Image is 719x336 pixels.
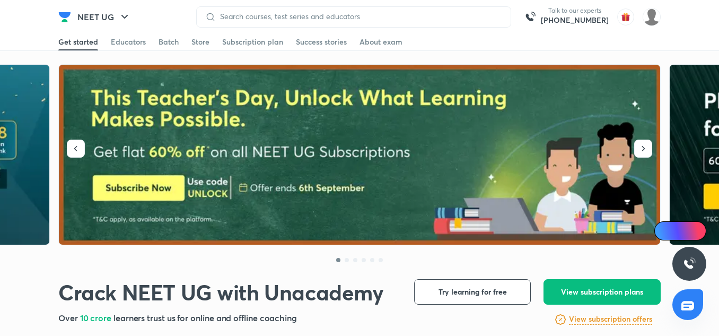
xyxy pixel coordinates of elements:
[569,313,652,326] a: View subscription offers
[672,227,700,235] span: Ai Doubts
[111,37,146,47] div: Educators
[58,37,98,47] div: Get started
[191,33,209,50] a: Store
[414,279,531,305] button: Try learning for free
[296,33,347,50] a: Success stories
[71,6,137,28] button: NEET UG
[359,37,402,47] div: About exam
[191,37,209,47] div: Store
[58,312,80,323] span: Over
[113,312,297,323] span: learners trust us for online and offline coaching
[222,33,283,50] a: Subscription plan
[654,221,706,240] a: Ai Doubts
[296,37,347,47] div: Success stories
[159,33,179,50] a: Batch
[541,15,609,25] a: [PHONE_NUMBER]
[520,6,541,28] img: call-us
[569,314,652,325] h6: View subscription offers
[159,37,179,47] div: Batch
[58,279,384,305] h1: Crack NEET UG with Unacademy
[216,12,502,21] input: Search courses, test series and educators
[439,287,507,297] span: Try learning for free
[617,8,634,25] img: avatar
[541,6,609,15] p: Talk to our experts
[58,33,98,50] a: Get started
[543,279,661,305] button: View subscription plans
[111,33,146,50] a: Educators
[80,312,113,323] span: 10 crore
[58,11,71,23] img: Company Logo
[643,8,661,26] img: Mahi Singh
[561,287,643,297] span: View subscription plans
[661,227,669,235] img: Icon
[222,37,283,47] div: Subscription plan
[683,257,696,270] img: ttu
[359,33,402,50] a: About exam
